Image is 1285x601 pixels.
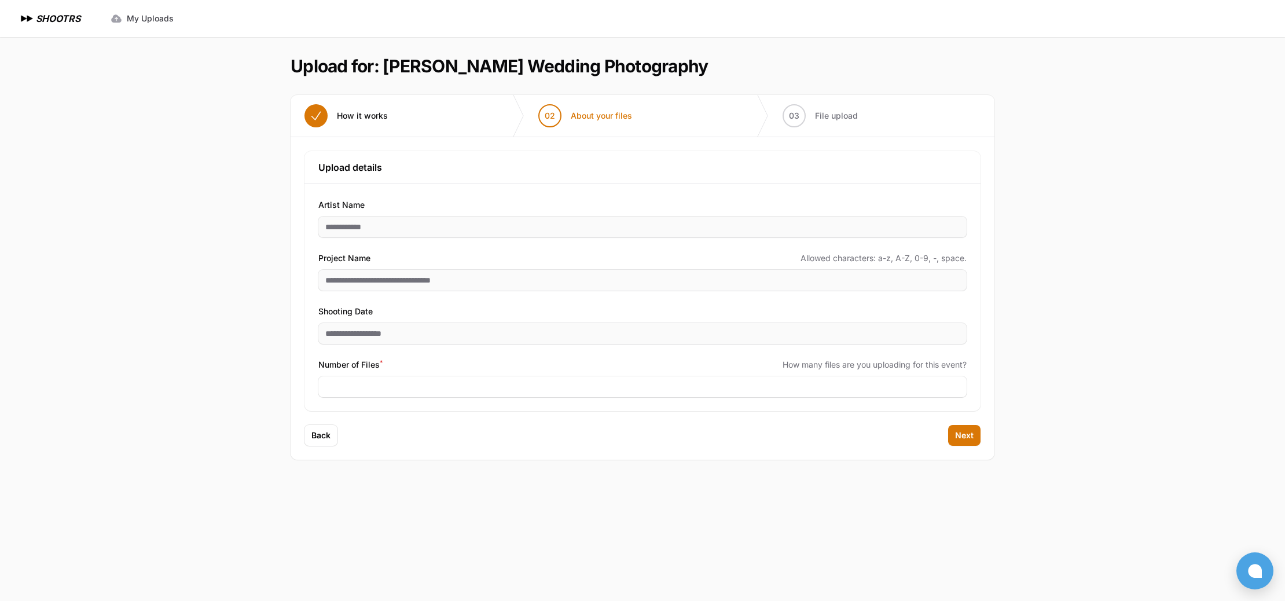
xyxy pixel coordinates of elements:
[337,110,388,122] span: How it works
[318,198,365,212] span: Artist Name
[104,8,181,29] a: My Uploads
[19,12,36,25] img: SHOOTRS
[769,95,872,137] button: 03 File upload
[291,95,402,137] button: How it works
[304,425,337,446] button: Back
[783,359,967,371] span: How many files are you uploading for this event?
[524,95,646,137] button: 02 About your files
[789,110,799,122] span: 03
[955,430,974,441] span: Next
[801,252,967,264] span: Allowed characters: a-z, A-Z, 0-9, -, space.
[1236,552,1273,589] button: Open chat window
[318,160,967,174] h3: Upload details
[318,251,370,265] span: Project Name
[545,110,555,122] span: 02
[36,12,80,25] h1: SHOOTRS
[815,110,858,122] span: File upload
[571,110,632,122] span: About your files
[318,305,373,318] span: Shooting Date
[318,358,383,372] span: Number of Files
[19,12,80,25] a: SHOOTRS SHOOTRS
[127,13,174,24] span: My Uploads
[311,430,331,441] span: Back
[948,425,981,446] button: Next
[291,56,708,76] h1: Upload for: [PERSON_NAME] Wedding Photography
